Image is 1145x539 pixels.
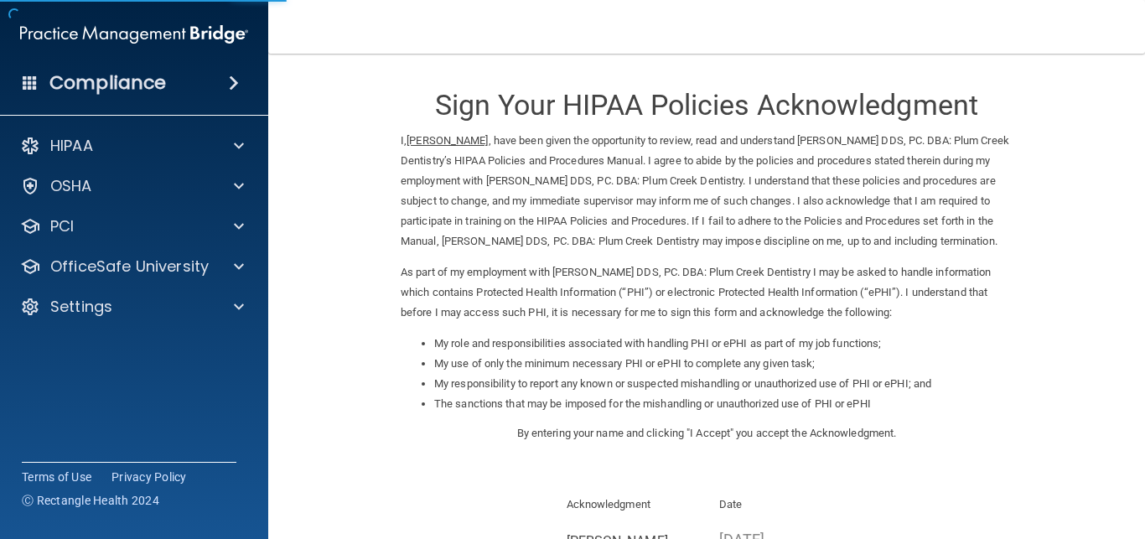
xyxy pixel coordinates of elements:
a: PCI [20,216,244,236]
p: PCI [50,216,74,236]
a: Privacy Policy [111,469,187,485]
a: HIPAA [20,136,244,156]
p: I, , have been given the opportunity to review, read and understand [PERSON_NAME] DDS, PC. DBA: P... [401,131,1013,251]
h4: Compliance [49,71,166,95]
p: Settings [50,297,112,317]
p: HIPAA [50,136,93,156]
p: Date [719,495,847,515]
ins: [PERSON_NAME] [407,134,488,147]
li: The sanctions that may be imposed for the mishandling or unauthorized use of PHI or ePHI [434,394,1013,414]
h3: Sign Your HIPAA Policies Acknowledgment [401,90,1013,121]
p: By entering your name and clicking "I Accept" you accept the Acknowledgment. [401,423,1013,443]
li: My role and responsibilities associated with handling PHI or ePHI as part of my job functions; [434,334,1013,354]
p: OSHA [50,176,92,196]
li: My responsibility to report any known or suspected mishandling or unauthorized use of PHI or ePHI... [434,374,1013,394]
p: OfficeSafe University [50,257,209,277]
a: Settings [20,297,244,317]
img: PMB logo [20,18,248,51]
p: As part of my employment with [PERSON_NAME] DDS, PC. DBA: Plum Creek Dentistry I may be asked to ... [401,262,1013,323]
a: OfficeSafe University [20,257,244,277]
span: Ⓒ Rectangle Health 2024 [22,492,159,509]
p: Acknowledgment [567,495,695,515]
a: Terms of Use [22,469,91,485]
a: OSHA [20,176,244,196]
li: My use of only the minimum necessary PHI or ePHI to complete any given task; [434,354,1013,374]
